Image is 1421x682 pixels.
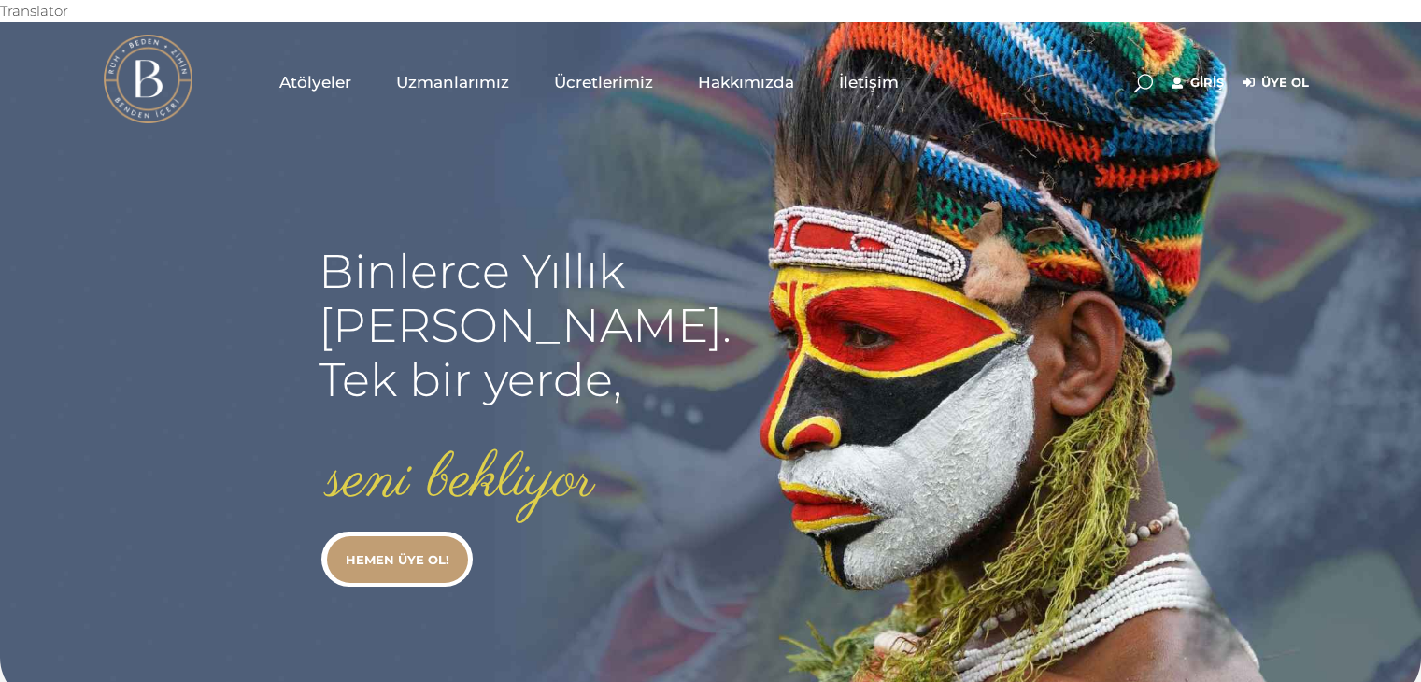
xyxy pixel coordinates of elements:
[396,72,509,93] span: Uzmanlarımız
[257,36,374,129] a: Atölyeler
[675,36,817,129] a: Hakkımızda
[327,447,594,516] rs-layer: seni bekliyor
[327,536,468,583] a: HEMEN ÜYE OL!
[554,72,653,93] span: Ücretlerimiz
[817,36,921,129] a: İletişim
[839,72,899,93] span: İletişim
[279,72,351,93] span: Atölyeler
[1243,72,1309,94] a: Üye Ol
[1172,72,1224,94] a: Giriş
[374,36,532,129] a: Uzmanlarımız
[698,72,794,93] span: Hakkımızda
[532,36,675,129] a: Ücretlerimiz
[319,245,732,407] rs-layer: Binlerce Yıllık [PERSON_NAME]. Tek bir yerde,
[104,35,192,123] img: light logo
